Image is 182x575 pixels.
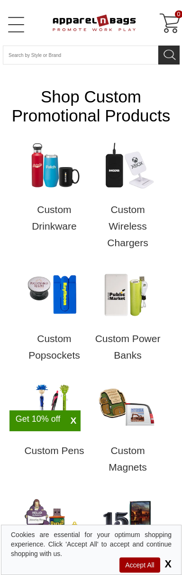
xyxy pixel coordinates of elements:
a: Shop Custom Wireless ChargersCustom Wireless Chargers [91,141,164,260]
h3: Custom Popsockets [18,325,91,373]
img: Shop Custom Magnets [95,382,161,432]
img: Shop Custom Pens [21,382,87,432]
a: Shop Custom PensCustom Pens [18,382,91,468]
h3: Custom Magnets [91,437,164,485]
a: 0 [157,12,180,35]
a: Shop Custom DrinkwareCustom Drinkware [18,141,91,244]
input: Search By Style or Brand [3,46,158,65]
div: Get 10% off [9,415,66,423]
a: Shop Custom MagnetsCustom Magnets [91,382,164,485]
span: X [162,558,172,570]
img: search icon [163,46,177,61]
img: Shop Custom Power Banks [95,270,161,320]
div: Cookies are essential for your optimum shopping experience. Click 'Accept All' to accept and cont... [11,530,172,558]
button: Search [158,46,180,65]
h3: Custom Wireless Chargers [91,196,164,260]
a: ApparelnBags [33,7,139,40]
a: Shop Custom Promotional Products [12,87,171,125]
h3: Custom Drinkware [18,196,91,244]
h3: Custom Power Banks [91,325,164,373]
span: Accept All [119,557,160,573]
img: Shop Custom Popsockets [21,270,87,320]
img: Shop Custom Drinkware [21,141,87,191]
span: X [66,415,81,427]
img: ApparelnBags.com Official Website [33,7,136,37]
a: Shop Custom Power BanksCustom Power Banks [91,270,164,372]
a: Open Left Menu [7,15,26,34]
img: Shop Custom Awards [95,494,161,544]
a: Shop Custom PopsocketsCustom Popsockets [18,270,91,372]
img: Shop Custom USB Drives [21,494,87,544]
img: Shop Custom Wireless Chargers [95,141,161,191]
h3: Custom Pens [18,437,91,468]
